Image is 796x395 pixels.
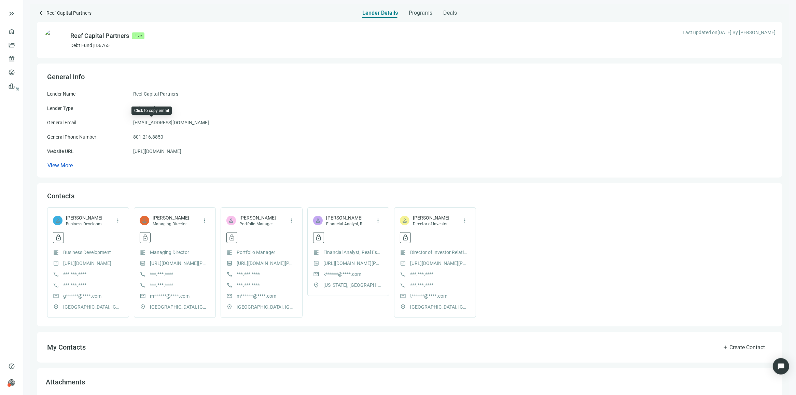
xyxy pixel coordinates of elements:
span: [PERSON_NAME] [66,214,105,221]
button: more_vert [199,215,210,226]
a: keyboard_arrow_left [37,9,45,18]
span: Programs [409,10,432,16]
button: more_vert [286,215,297,226]
a: [URL][DOMAIN_NAME][PERSON_NAME] [150,259,208,267]
span: General Phone Number [47,134,96,140]
button: lock_open [313,232,324,243]
span: person [402,217,408,224]
span: person [228,217,234,224]
div: Reef Capital Partners [70,31,129,41]
span: Managing Director [150,249,189,256]
button: lock_open [140,232,151,243]
span: Financial Analyst, Real Estate/Hospitality [326,221,365,227]
span: more_vert [201,217,208,224]
a: [URL][DOMAIN_NAME] [63,259,111,267]
button: addCreate Contact [715,340,772,354]
span: mail [400,293,406,299]
a: [URL][DOMAIN_NAME][PERSON_NAME] [237,259,295,267]
div: Click to copy email [134,108,169,113]
span: Portfolio Manager [239,221,276,227]
span: General Info [47,73,85,81]
span: lock_open [55,234,62,241]
a: [URL][DOMAIN_NAME] [133,147,181,155]
span: format_align_left [140,249,146,255]
span: location_on [313,282,319,288]
a: [URL][DOMAIN_NAME][PERSON_NAME] [323,259,381,267]
span: Director of Investor Relations [413,221,452,227]
span: Business Development [63,249,111,256]
span: Live [132,32,144,39]
button: more_vert [112,215,123,226]
span: [US_STATE], [GEOGRAPHIC_DATA] [323,281,381,289]
span: format_align_left [53,249,59,255]
span: mail [53,293,59,299]
span: Attachments [46,378,85,386]
span: person [141,217,148,224]
span: [PERSON_NAME] [413,214,452,221]
span: My Contacts [47,343,86,351]
button: keyboard_double_arrow_right [8,10,16,18]
span: Business Development [66,221,105,227]
span: location_on [140,304,146,310]
span: [PERSON_NAME] [153,214,189,221]
span: Create Contact [729,344,765,351]
span: [GEOGRAPHIC_DATA], [GEOGRAPHIC_DATA] [63,303,121,311]
span: location_on [226,304,233,310]
span: person [315,217,321,224]
span: Deals [443,10,457,16]
span: call [53,271,59,277]
span: add [723,344,728,350]
span: more_vert [375,217,381,224]
span: Reef Capital Partners [46,9,92,18]
button: more_vert [373,215,383,226]
span: Portfolio Manager [237,249,275,256]
button: lock_open [53,232,64,243]
span: 801.216.8850 [133,133,163,141]
span: Financial Analyst, Real Estate/Hospitality [323,249,381,256]
span: call [400,271,406,277]
span: Website URL [47,149,74,154]
div: Open Intercom Messenger [773,358,789,375]
span: Last updated on [DATE] By [PERSON_NAME] [683,29,776,36]
span: Lender Type [47,105,73,111]
span: Lender Name [47,91,75,97]
span: Reef Capital Partners [133,90,178,98]
span: lock_open [228,234,235,241]
span: [PERSON_NAME] [326,214,365,221]
span: keyboard_arrow_left [37,9,45,17]
span: call [53,282,59,288]
span: person [55,217,61,224]
span: General Email [47,120,76,125]
img: eb28f797-b578-4ff3-87f4-69b5c1b77a4d [44,29,66,51]
span: lock_open [315,234,322,241]
span: Debt Fund [133,104,155,112]
span: call [226,282,233,288]
button: lock_open [226,232,237,243]
p: Debt Fund | ID 6765 [70,42,144,49]
span: person [8,379,15,386]
span: Director of Investor Relations [410,249,468,256]
span: more_vert [288,217,294,224]
span: call [400,282,406,288]
span: location_on [400,304,406,310]
span: more_vert [462,217,468,224]
span: help [8,363,15,370]
span: call [140,271,146,277]
span: Managing Director [153,221,189,227]
span: location_on [53,304,59,310]
span: Contacts [47,192,74,200]
span: more_vert [115,217,121,224]
span: mail [226,293,233,299]
span: format_align_left [400,249,406,255]
a: [URL][DOMAIN_NAME][PERSON_NAME] [410,259,468,267]
button: View More [47,162,73,169]
button: lock_open [400,232,411,243]
span: format_align_left [313,249,319,255]
span: format_align_left [226,249,233,255]
span: mail [313,271,319,277]
span: [PERSON_NAME] [239,214,276,221]
span: Lender Details [362,10,398,16]
span: mail [140,293,146,299]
